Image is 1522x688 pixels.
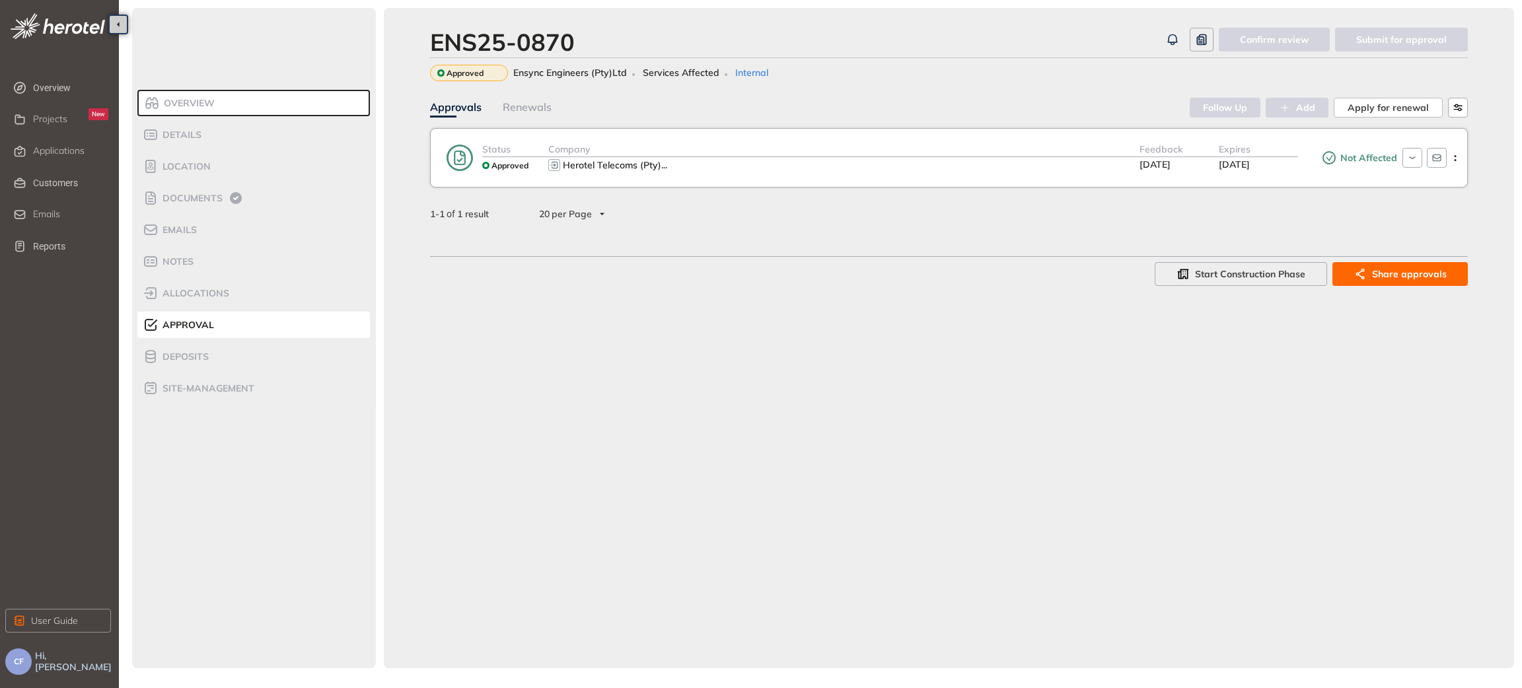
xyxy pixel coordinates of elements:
span: Emails [33,209,60,220]
span: Location [159,161,211,172]
span: Overview [160,98,215,109]
div: Herotel Telecoms (Pty) Ltd [563,160,667,171]
button: User Guide [5,609,111,633]
span: Approved [491,161,528,170]
span: Company [548,143,591,155]
span: Customers [33,170,108,196]
span: Apply for renewal [1348,100,1429,115]
button: Apply for renewal [1334,98,1443,118]
span: Overview [33,75,108,101]
span: Not Affected [1337,153,1397,164]
span: Notes [159,256,194,267]
span: Documents [159,193,223,204]
span: Applications [33,145,85,156]
span: Internal [735,67,768,79]
span: Expires [1219,143,1250,155]
span: Herotel Telecoms (Pty) [563,159,661,171]
span: site-management [159,383,254,394]
span: allocations [159,288,229,299]
button: Start Construction Phase [1155,262,1327,286]
span: Approved [447,69,484,78]
button: Share approvals [1332,262,1468,286]
span: Hi, [PERSON_NAME] [35,650,114,673]
span: ... [661,159,667,171]
span: Start Construction Phase [1195,267,1305,281]
span: CF [14,657,24,666]
span: Share approvals [1372,267,1447,281]
span: 1 result [457,208,489,220]
span: Details [159,129,201,141]
div: of [409,207,510,221]
span: Deposits [159,351,209,362]
span: Services Affected [643,67,719,79]
button: CF [5,648,32,675]
div: Renewals [503,99,552,116]
span: Status [482,143,511,155]
span: Projects [33,114,67,125]
div: New [89,108,108,120]
span: [DATE] [1219,158,1250,170]
div: Approvals [430,99,482,116]
span: Emails [159,224,197,236]
span: Approval [159,320,214,331]
span: Ensync Engineers (Pty)Ltd [513,67,627,79]
strong: 1 - 1 [430,208,445,220]
span: Feedback [1140,143,1182,155]
span: [DATE] [1140,158,1171,170]
div: ENS25-0870 [430,28,575,56]
img: logo [11,13,105,39]
span: User Guide [31,613,78,628]
button: Herotel Telecoms (Pty) Ltd [562,157,670,173]
span: Reports [33,233,108,259]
